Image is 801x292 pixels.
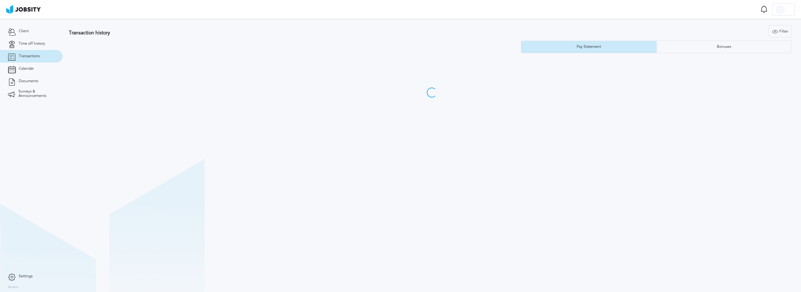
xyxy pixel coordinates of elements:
h3: Transaction history [69,30,465,36]
span: Client [19,29,29,33]
span: Surveys & Announcements [18,89,55,98]
span: Transactions [19,54,40,58]
button: Pay Statement [521,41,656,53]
div: Filter [769,25,791,38]
img: ab4bad089aa723f57921c736e9817d99.png [6,5,41,14]
div: Bonuses [714,45,734,49]
span: Settings [19,274,33,279]
span: Documents [19,79,38,83]
button: Bonuses [656,41,792,53]
label: Version: [8,285,19,289]
div: Pay Statement [574,45,604,49]
button: Filter [769,25,792,38]
span: Time off history [19,42,45,46]
span: Calendar [19,67,34,71]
